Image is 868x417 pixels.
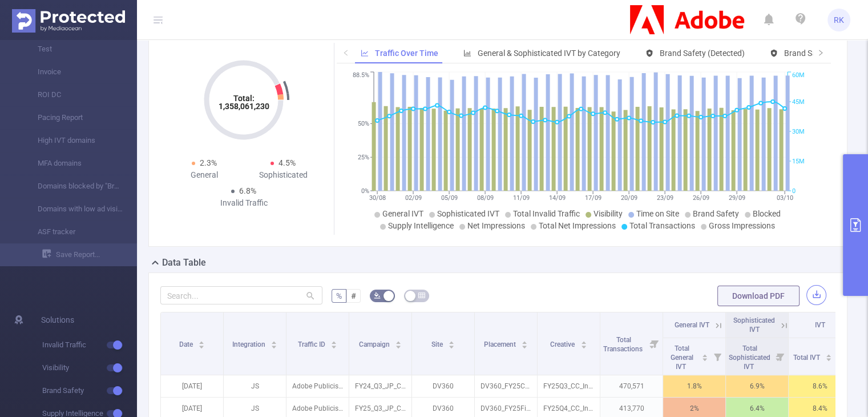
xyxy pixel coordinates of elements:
tspan: 14/09 [548,194,565,202]
i: icon: caret-up [199,339,205,343]
tspan: 11/09 [512,194,529,202]
span: Visibility [594,209,623,218]
div: Sort [448,339,455,346]
a: Domains blocked by "Brand protection" [23,175,123,198]
i: icon: caret-up [580,339,587,343]
span: Sophisticated IVT [437,209,499,218]
span: Traffic ID [298,340,327,348]
tspan: 1,358,061,230 [219,102,269,111]
h2: Data Table [162,256,206,270]
i: icon: caret-down [826,356,832,360]
div: Sort [825,352,832,359]
span: Total General IVT [671,344,693,371]
a: Test [23,38,123,61]
span: General IVT [382,209,423,218]
i: icon: caret-down [522,344,528,347]
tspan: 60M [792,72,805,79]
span: Net Impressions [467,221,525,230]
i: Filter menu [647,312,663,375]
p: 6.9% [726,375,788,397]
tspan: 88.5% [353,72,369,79]
tspan: 05/09 [441,194,457,202]
tspan: 50% [358,121,369,128]
a: High IVT domains [23,129,123,152]
p: FY24_Q3_JP_Creative_ProVideo_Awareness_Discover_0000_P40635_Affinity-Inmarket [244367] [349,375,411,397]
span: Total Sophisticated IVT [729,344,770,371]
i: Filter menu [709,338,725,375]
i: icon: bg-colors [374,292,381,299]
span: Brand Safety (Detected) [660,49,745,58]
tspan: 30M [792,128,805,135]
div: Sophisticated [244,169,322,181]
p: DV360 [412,375,474,397]
span: Brand Safety [693,209,739,218]
div: General [165,169,244,181]
i: icon: caret-down [271,344,277,347]
i: icon: line-chart [361,49,369,57]
div: Sort [271,339,277,346]
i: icon: caret-down [395,344,402,347]
span: Campaign [359,340,391,348]
span: Total Transactions [629,221,695,230]
tspan: 15M [792,158,805,165]
a: ROI DC [23,83,123,106]
span: Total Invalid Traffic [513,209,580,218]
span: Brand Safety (Blocked) [784,49,866,58]
tspan: 23/09 [656,194,673,202]
i: icon: caret-up [522,339,528,343]
tspan: 25% [358,154,369,161]
i: icon: caret-up [702,352,708,356]
tspan: 0% [361,187,369,195]
span: Creative [550,340,576,348]
a: Invoice [23,61,123,83]
span: Traffic Over Time [375,49,438,58]
i: icon: caret-down [580,344,587,347]
span: Blocked [753,209,781,218]
i: icon: caret-up [449,339,455,343]
tspan: 0 [792,187,796,195]
span: Supply Intelligence [388,221,454,230]
tspan: 03/10 [776,194,793,202]
a: MFA domains [23,152,123,175]
div: Sort [701,352,708,359]
i: icon: caret-down [702,356,708,360]
div: Sort [521,339,528,346]
i: Filter menu [772,338,788,375]
span: Time on Site [636,209,679,218]
tspan: 30/08 [369,194,385,202]
a: Pacing Report [23,106,123,129]
tspan: 02/09 [405,194,421,202]
i: icon: caret-up [395,339,402,343]
span: Integration [232,340,267,348]
div: Invalid Traffic [204,197,283,209]
span: Total Net Impressions [539,221,616,230]
span: Total Transactions [603,336,644,353]
p: Adobe Publicis JP [27152] [286,375,349,397]
span: Total IVT [793,354,822,362]
i: icon: right [817,49,824,56]
span: RK [834,9,844,31]
span: IVT [815,321,825,329]
i: icon: left [342,49,349,56]
img: Protected Media [12,9,125,33]
span: Date [179,340,195,348]
i: icon: caret-up [331,339,337,343]
span: Invalid Traffic [42,334,137,356]
i: icon: caret-down [449,344,455,347]
tspan: Total: [233,94,255,103]
span: % [336,291,342,300]
tspan: 45M [792,98,805,106]
input: Search... [160,286,322,304]
i: icon: caret-down [331,344,337,347]
span: General IVT [675,321,709,329]
i: icon: caret-up [271,339,277,343]
span: Placement [484,340,518,348]
span: 4.5% [278,158,296,167]
div: Sort [395,339,402,346]
span: Site [431,340,445,348]
tspan: 20/09 [620,194,637,202]
i: icon: caret-down [199,344,205,347]
i: icon: caret-up [826,352,832,356]
p: 8.6% [789,375,851,397]
span: # [351,291,356,300]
